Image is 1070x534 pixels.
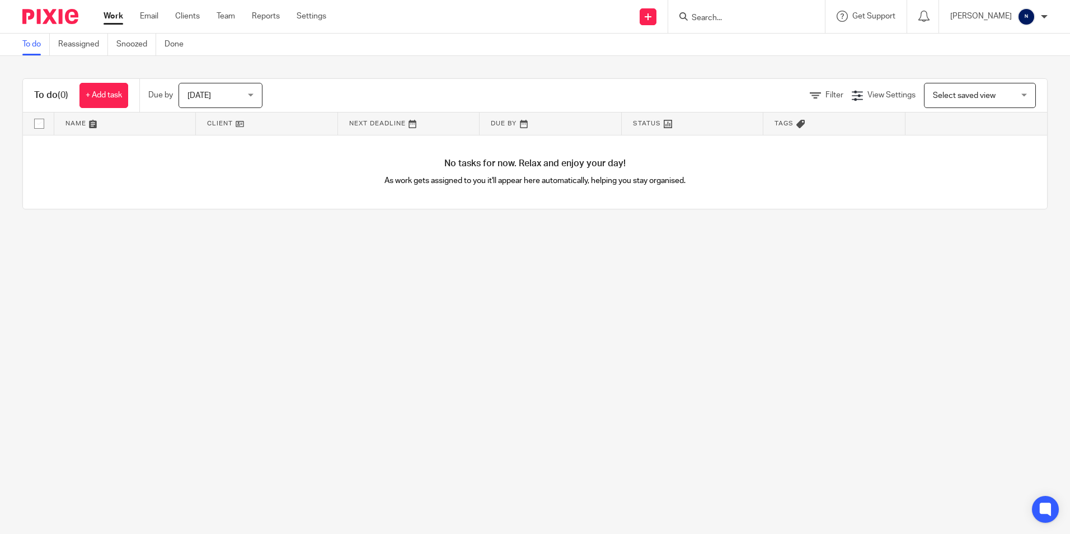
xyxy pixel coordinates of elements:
span: (0) [58,91,68,100]
span: Filter [825,91,843,99]
a: Reports [252,11,280,22]
img: Screenshot%202025-08-05%20101949.png [1017,8,1035,26]
p: As work gets assigned to you it'll appear here automatically, helping you stay organised. [279,175,791,186]
h4: No tasks for now. Relax and enjoy your day! [23,158,1047,170]
a: Work [104,11,123,22]
a: Reassigned [58,34,108,55]
img: Pixie [22,9,78,24]
a: Team [217,11,235,22]
span: View Settings [867,91,916,99]
a: Email [140,11,158,22]
a: + Add task [79,83,128,108]
a: Clients [175,11,200,22]
p: Due by [148,90,173,101]
span: Select saved view [933,92,996,100]
input: Search [691,13,791,24]
h1: To do [34,90,68,101]
p: [PERSON_NAME] [950,11,1012,22]
span: [DATE] [187,92,211,100]
a: Settings [297,11,326,22]
a: Done [165,34,192,55]
a: To do [22,34,50,55]
a: Snoozed [116,34,156,55]
span: Tags [775,120,794,127]
span: Get Support [852,12,895,20]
